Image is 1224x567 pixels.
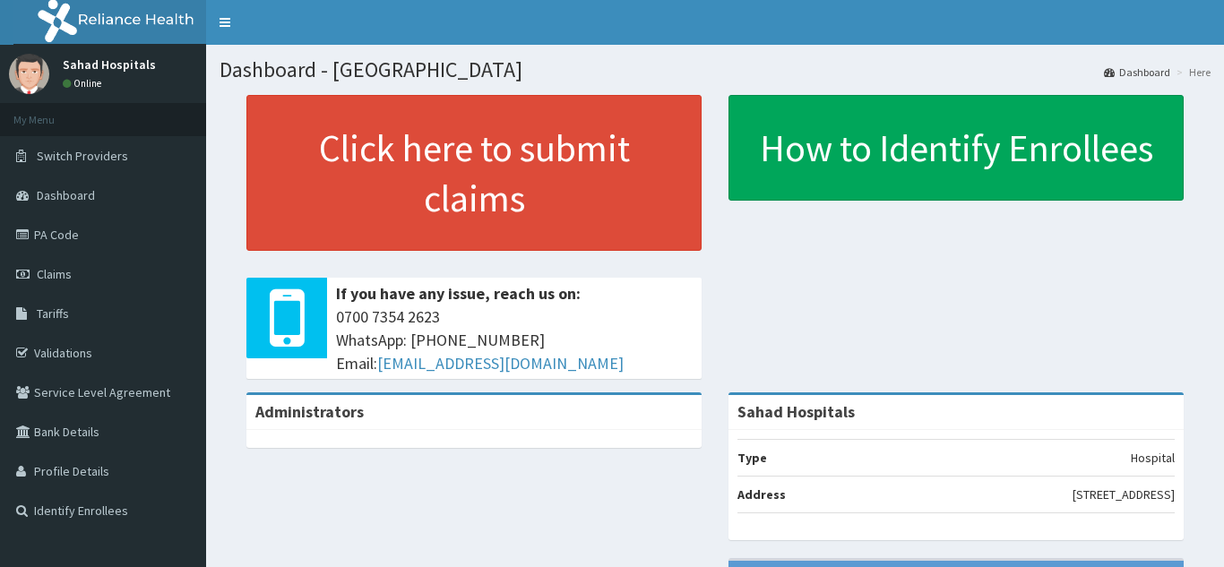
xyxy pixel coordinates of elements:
span: Claims [37,266,72,282]
a: How to Identify Enrollees [728,95,1184,201]
b: Type [737,450,767,466]
b: If you have any issue, reach us on: [336,283,581,304]
a: Dashboard [1104,64,1170,80]
span: 0700 7354 2623 WhatsApp: [PHONE_NUMBER] Email: [336,305,693,374]
b: Administrators [255,401,364,422]
p: [STREET_ADDRESS] [1073,485,1175,503]
a: [EMAIL_ADDRESS][DOMAIN_NAME] [377,353,624,374]
span: Switch Providers [37,148,128,164]
a: Click here to submit claims [246,95,702,251]
img: User Image [9,54,49,94]
span: Tariffs [37,305,69,322]
a: Online [63,77,106,90]
li: Here [1172,64,1211,80]
b: Address [737,486,786,503]
p: Sahad Hospitals [63,58,156,71]
h1: Dashboard - [GEOGRAPHIC_DATA] [220,58,1211,82]
strong: Sahad Hospitals [737,401,855,422]
p: Hospital [1131,449,1175,467]
span: Dashboard [37,187,95,203]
